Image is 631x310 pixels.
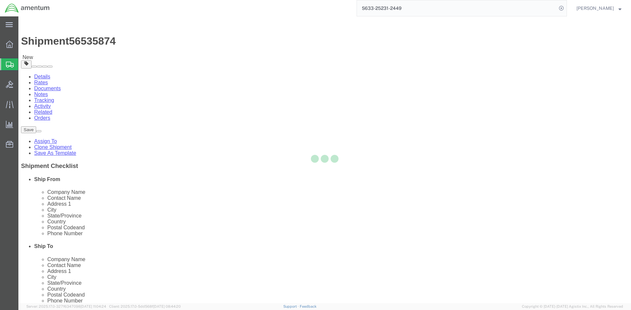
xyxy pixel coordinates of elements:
a: Support [283,304,300,308]
span: Server: 2025.17.0-327f6347098 [26,304,106,308]
a: Feedback [300,304,316,308]
span: Client: 2025.17.0-5dd568f [109,304,181,308]
img: logo [5,3,50,13]
span: Jimmy Harwell [576,5,614,12]
button: [PERSON_NAME] [576,4,622,12]
span: Copyright © [DATE]-[DATE] Agistix Inc., All Rights Reserved [522,304,623,309]
span: [DATE] 11:04:24 [81,304,106,308]
input: Search for shipment number, reference number [357,0,557,16]
span: [DATE] 08:44:20 [153,304,181,308]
